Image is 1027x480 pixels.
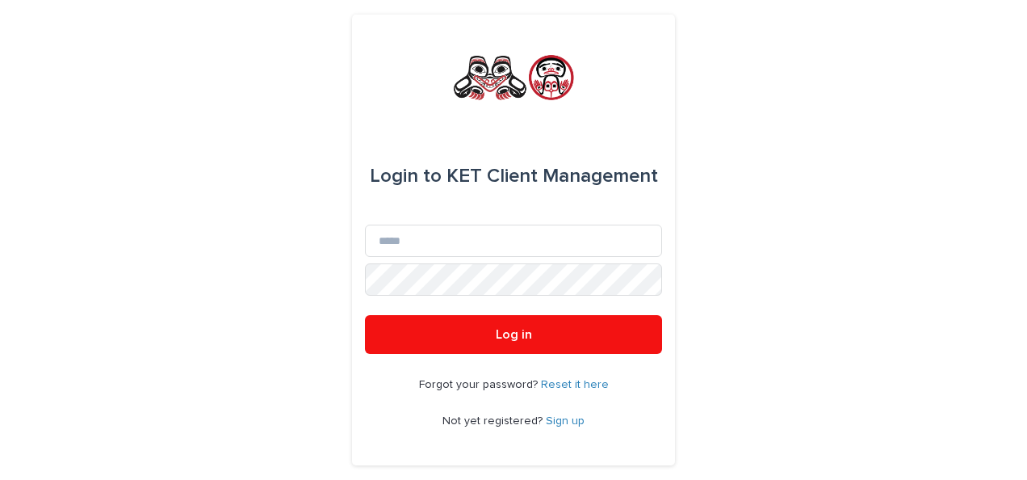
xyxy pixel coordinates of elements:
span: Login to [370,166,442,186]
img: rNyI97lYS1uoOg9yXW8k [451,53,576,102]
button: Log in [365,315,662,354]
span: Forgot your password? [419,379,541,390]
a: Sign up [546,415,585,427]
a: Reset it here [541,379,609,390]
span: Log in [496,328,532,341]
div: KET Client Management [370,154,658,199]
span: Not yet registered? [442,415,546,427]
